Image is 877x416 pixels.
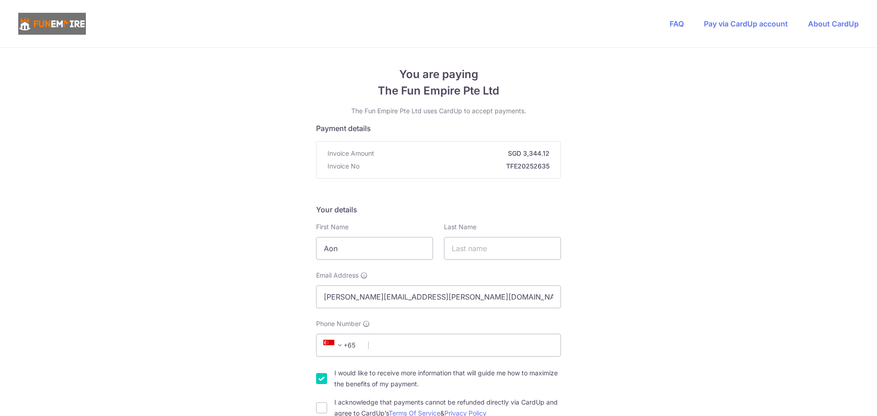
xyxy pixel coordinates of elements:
input: First name [316,237,433,260]
h5: Your details [316,204,561,215]
h5: Payment details [316,123,561,134]
strong: SGD 3,344.12 [378,149,549,158]
a: About CardUp [808,19,859,28]
a: FAQ [670,19,684,28]
span: Invoice Amount [328,149,374,158]
label: I would like to receive more information that will guide me how to maximize the benefits of my pa... [334,368,561,390]
input: Last name [444,237,561,260]
p: The Fun Empire Pte Ltd uses CardUp to accept payments. [316,106,561,116]
label: Last Name [444,222,476,232]
span: +65 [323,340,345,351]
span: Invoice No [328,162,359,171]
a: Pay via CardUp account [704,19,788,28]
iframe: Opens a widget where you can find more information [819,389,868,411]
strong: TFE20252635 [363,162,549,171]
label: First Name [316,222,349,232]
input: Email address [316,285,561,308]
span: Phone Number [316,319,361,328]
span: The Fun Empire Pte Ltd [316,83,561,99]
span: Email Address [316,271,359,280]
span: You are paying [316,66,561,83]
span: +65 [321,340,362,351]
